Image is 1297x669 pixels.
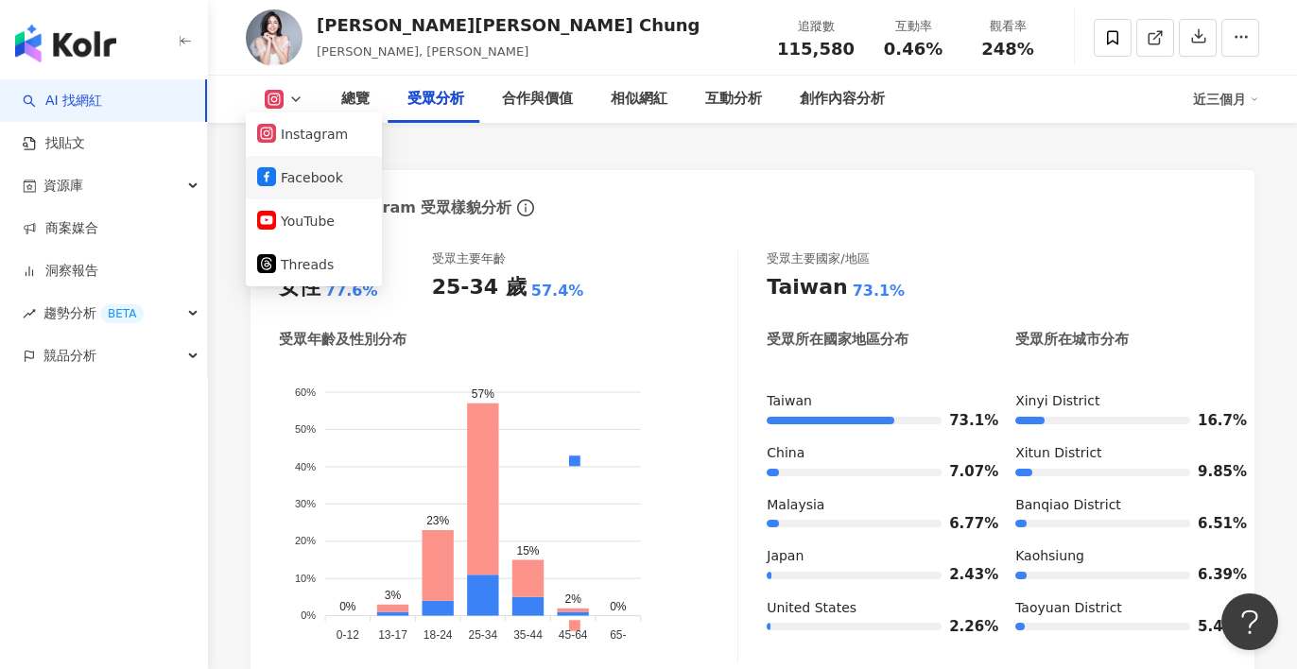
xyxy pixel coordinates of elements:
[407,88,464,111] div: 受眾分析
[1198,414,1226,428] span: 16.7%
[295,498,316,509] tspan: 30%
[981,40,1034,59] span: 248%
[257,121,371,147] button: Instagram
[777,17,855,36] div: 追蹤數
[767,599,977,618] div: United States
[1015,330,1129,350] div: 受眾所在城市分布
[317,44,528,59] span: [PERSON_NAME], [PERSON_NAME]
[767,250,869,267] div: 受眾主要國家/地區
[1198,517,1226,531] span: 6.51%
[767,392,977,411] div: Taiwan
[877,17,949,36] div: 互動率
[1015,496,1226,515] div: Banqiao District
[767,330,908,350] div: 受眾所在國家地區分布
[767,444,977,463] div: China
[514,197,537,219] span: info-circle
[611,88,667,111] div: 相似網紅
[949,620,977,634] span: 2.26%
[610,628,626,642] tspan: 65-
[257,164,371,191] button: Facebook
[949,414,977,428] span: 73.1%
[23,219,98,238] a: 商案媒合
[949,568,977,582] span: 2.43%
[100,304,144,323] div: BETA
[1015,547,1226,566] div: Kaohsiung
[279,197,511,218] div: Instagram 受眾樣貌分析
[972,17,1044,36] div: 觀看率
[407,538,444,551] span: 男性
[325,281,378,301] div: 77.6%
[1015,599,1226,618] div: Taoyuan District
[767,547,977,566] div: Japan
[317,13,700,37] div: [PERSON_NAME][PERSON_NAME] Chung
[853,281,906,301] div: 73.1%
[424,628,453,642] tspan: 18-24
[1198,465,1226,479] span: 9.85%
[295,536,316,547] tspan: 20%
[502,88,573,111] div: 合作與價值
[295,386,316,398] tspan: 60%
[43,292,144,334] span: 趨勢分析
[279,273,320,302] div: 女性
[1198,620,1226,634] span: 5.43%
[884,40,942,59] span: 0.46%
[301,610,316,622] tspan: 0%
[432,273,527,302] div: 25-34 歲
[559,628,588,642] tspan: 45-64
[295,573,316,584] tspan: 10%
[468,628,497,642] tspan: 25-34
[295,424,316,436] tspan: 50%
[257,208,371,234] button: YouTube
[279,330,406,350] div: 受眾年齡及性別分布
[43,164,83,207] span: 資源庫
[43,334,96,377] span: 競品分析
[23,92,102,111] a: searchAI 找網紅
[767,273,847,302] div: Taiwan
[800,88,885,111] div: 創作內容分析
[15,25,116,62] img: logo
[949,465,977,479] span: 7.07%
[23,134,85,153] a: 找貼文
[777,39,855,59] span: 115,580
[23,307,36,320] span: rise
[949,517,977,531] span: 6.77%
[257,251,371,278] button: Threads
[513,628,543,642] tspan: 35-44
[341,88,370,111] div: 總覽
[23,262,98,281] a: 洞察報告
[1221,593,1278,650] iframe: Help Scout Beacon - Open
[337,628,359,642] tspan: 0-12
[705,88,762,111] div: 互動分析
[1015,444,1226,463] div: Xitun District
[1193,84,1259,114] div: 近三個月
[378,628,407,642] tspan: 13-17
[432,250,506,267] div: 受眾主要年齡
[1015,392,1226,411] div: Xinyi District
[767,496,977,515] div: Malaysia
[531,281,584,301] div: 57.4%
[1198,568,1226,582] span: 6.39%
[295,461,316,472] tspan: 40%
[246,9,303,66] img: KOL Avatar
